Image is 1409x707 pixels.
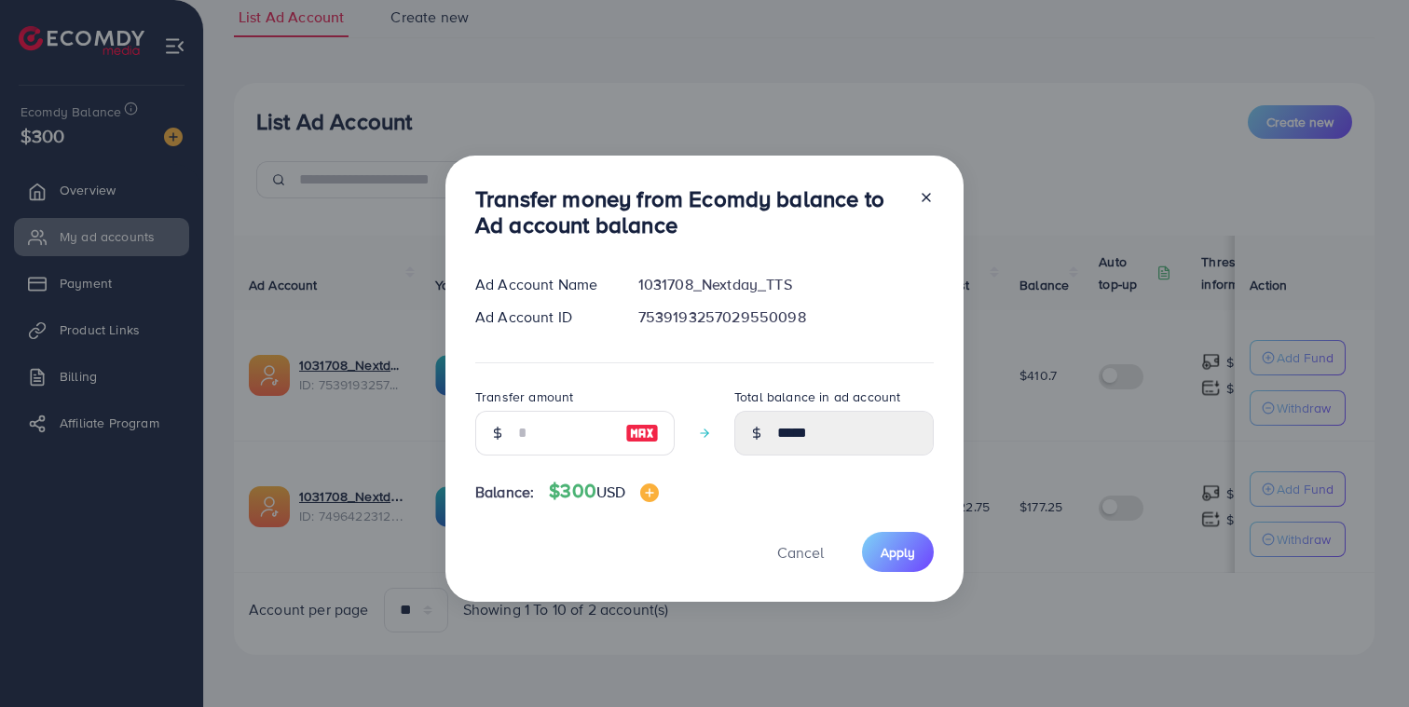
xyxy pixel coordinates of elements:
img: image [625,422,659,444]
h4: $300 [549,480,659,503]
div: 7539193257029550098 [623,306,949,328]
div: 1031708_Nextday_TTS [623,274,949,295]
span: Balance: [475,482,534,503]
div: Ad Account ID [460,306,623,328]
h3: Transfer money from Ecomdy balance to Ad account balance [475,185,904,239]
label: Transfer amount [475,387,573,406]
button: Apply [862,532,934,572]
div: Ad Account Name [460,274,623,295]
img: image [640,483,659,502]
span: USD [596,482,625,502]
span: Cancel [777,542,824,563]
iframe: Chat [1330,623,1395,693]
span: Apply [881,543,915,562]
label: Total balance in ad account [734,387,900,406]
button: Cancel [754,532,847,572]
